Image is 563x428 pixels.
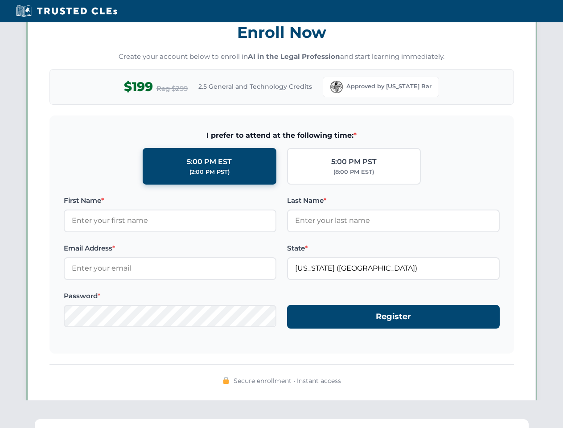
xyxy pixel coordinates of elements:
[248,52,340,61] strong: AI in the Legal Profession
[187,156,232,168] div: 5:00 PM EST
[64,210,276,232] input: Enter your first name
[189,168,230,177] div: (2:00 PM PST)
[13,4,120,18] img: Trusted CLEs
[64,195,276,206] label: First Name
[287,243,500,254] label: State
[124,77,153,97] span: $199
[346,82,431,91] span: Approved by [US_STATE] Bar
[49,52,514,62] p: Create your account below to enroll in and start learning immediately.
[331,156,377,168] div: 5:00 PM PST
[287,257,500,280] input: Florida (FL)
[156,83,188,94] span: Reg $299
[330,81,343,93] img: Florida Bar
[287,210,500,232] input: Enter your last name
[287,305,500,329] button: Register
[234,376,341,386] span: Secure enrollment • Instant access
[64,130,500,141] span: I prefer to attend at the following time:
[64,243,276,254] label: Email Address
[64,257,276,280] input: Enter your email
[49,18,514,46] h3: Enroll Now
[64,291,276,301] label: Password
[333,168,374,177] div: (8:00 PM EST)
[222,377,230,384] img: 🔒
[287,195,500,206] label: Last Name
[198,82,312,91] span: 2.5 General and Technology Credits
